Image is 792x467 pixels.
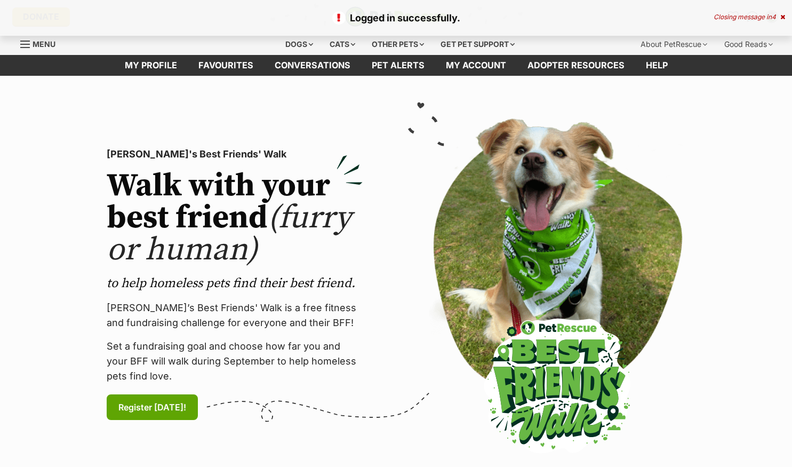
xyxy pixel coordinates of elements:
a: Menu [20,34,63,53]
a: My profile [114,55,188,76]
div: About PetRescue [633,34,715,55]
a: Register [DATE]! [107,394,198,420]
a: Pet alerts [361,55,435,76]
div: Get pet support [433,34,522,55]
a: Adopter resources [517,55,635,76]
div: Dogs [278,34,321,55]
a: My account [435,55,517,76]
p: Set a fundraising goal and choose how far you and your BFF will walk during September to help hom... [107,339,363,384]
h2: Walk with your best friend [107,170,363,266]
a: conversations [264,55,361,76]
span: Register [DATE]! [118,401,186,414]
p: [PERSON_NAME]’s Best Friends' Walk is a free fitness and fundraising challenge for everyone and t... [107,300,363,330]
div: Good Reads [717,34,780,55]
a: Help [635,55,678,76]
p: [PERSON_NAME]'s Best Friends' Walk [107,147,363,162]
span: Menu [33,39,55,49]
span: (furry or human) [107,198,351,270]
a: Favourites [188,55,264,76]
div: Cats [322,34,363,55]
div: Other pets [364,34,431,55]
p: to help homeless pets find their best friend. [107,275,363,292]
